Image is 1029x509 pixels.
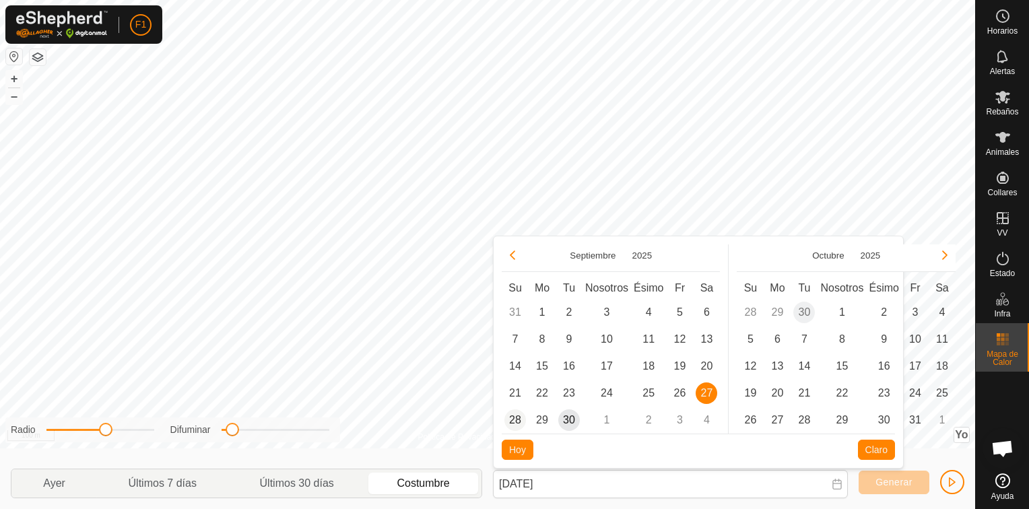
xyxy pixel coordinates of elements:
[563,358,575,374] font: 16
[737,326,764,353] td: 5
[601,358,613,374] font: 17
[566,331,572,347] font: 9
[990,269,1015,277] span: Estado
[529,353,556,380] td: 15
[929,326,956,353] td: 11
[666,326,693,353] td: 12
[11,423,36,437] label: Radio
[839,331,845,347] font: 8
[818,380,866,407] td: 22
[875,477,912,487] span: Generar
[701,331,713,347] font: 13
[745,385,757,401] font: 19
[583,326,631,353] td: 10
[855,248,886,263] button: Elegir año
[675,282,685,294] span: Fr
[30,49,46,65] button: Capas del Mapa
[867,407,902,434] td: 30
[791,326,818,353] td: 7
[772,358,784,374] font: 13
[674,331,686,347] font: 12
[631,353,666,380] td: 18
[801,331,807,347] font: 7
[502,244,523,266] button: Mes Anterior
[583,353,631,380] td: 17
[512,331,519,347] font: 7
[791,353,818,380] td: 14
[791,407,818,434] td: 28
[566,304,572,320] font: 2
[807,248,849,263] button: Elegir mes
[955,429,968,440] span: Yo
[632,250,653,261] font: 2025
[737,353,764,380] td: 12
[764,380,791,407] td: 20
[502,407,529,434] td: 28
[912,304,919,320] font: 3
[509,444,526,455] span: Hoy
[563,385,575,401] font: 23
[601,385,613,401] font: 24
[6,48,22,65] button: Restablecer Mapa
[585,282,628,294] span: Nosotros
[954,428,969,442] button: Yo
[997,229,1007,237] span: VV
[799,358,811,374] font: 14
[976,468,1029,506] a: Ayuda
[791,299,818,326] td: 30
[674,385,686,401] font: 26
[539,304,545,320] font: 1
[642,358,655,374] font: 18
[902,299,929,326] td: 3
[16,11,108,38] img: Logotipo Gallagher
[820,282,863,294] span: Nosotros
[939,304,945,320] font: 4
[631,407,666,434] td: 2
[991,492,1014,500] span: Ayuda
[902,353,929,380] td: 17
[700,282,714,294] span: Sa
[748,331,754,347] font: 5
[536,385,548,401] font: 22
[704,304,710,320] font: 6
[666,380,693,407] td: 26
[836,412,849,428] font: 29
[693,380,720,407] td: 27
[987,189,1017,197] span: Collares
[502,326,529,353] td: 7
[818,299,866,326] td: 1
[909,412,921,428] font: 31
[818,353,866,380] td: 15
[701,358,713,374] font: 20
[631,326,666,353] td: 11
[536,358,548,374] font: 15
[929,299,956,326] td: 4
[929,380,956,407] td: 25
[867,326,902,353] td: 9
[693,299,720,326] td: 6
[737,299,764,326] td: 28
[674,358,686,374] font: 19
[859,471,929,494] button: Generar
[910,282,920,294] span: Fr
[666,299,693,326] td: 5
[631,299,666,326] td: 4
[509,412,521,428] font: 28
[878,358,890,374] font: 16
[529,407,556,434] td: 29
[936,385,948,401] font: 25
[502,353,529,380] td: 14
[536,412,548,428] font: 29
[865,444,888,455] span: Claro
[994,310,1010,318] span: Infra
[556,299,583,326] td: 2
[642,385,655,401] font: 25
[502,380,529,407] td: 21
[929,353,956,380] td: 18
[502,440,533,460] button: Hoy
[770,282,785,294] span: Mo
[677,304,683,320] font: 5
[881,304,887,320] font: 2
[539,331,545,347] font: 8
[170,423,211,437] label: Difuminar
